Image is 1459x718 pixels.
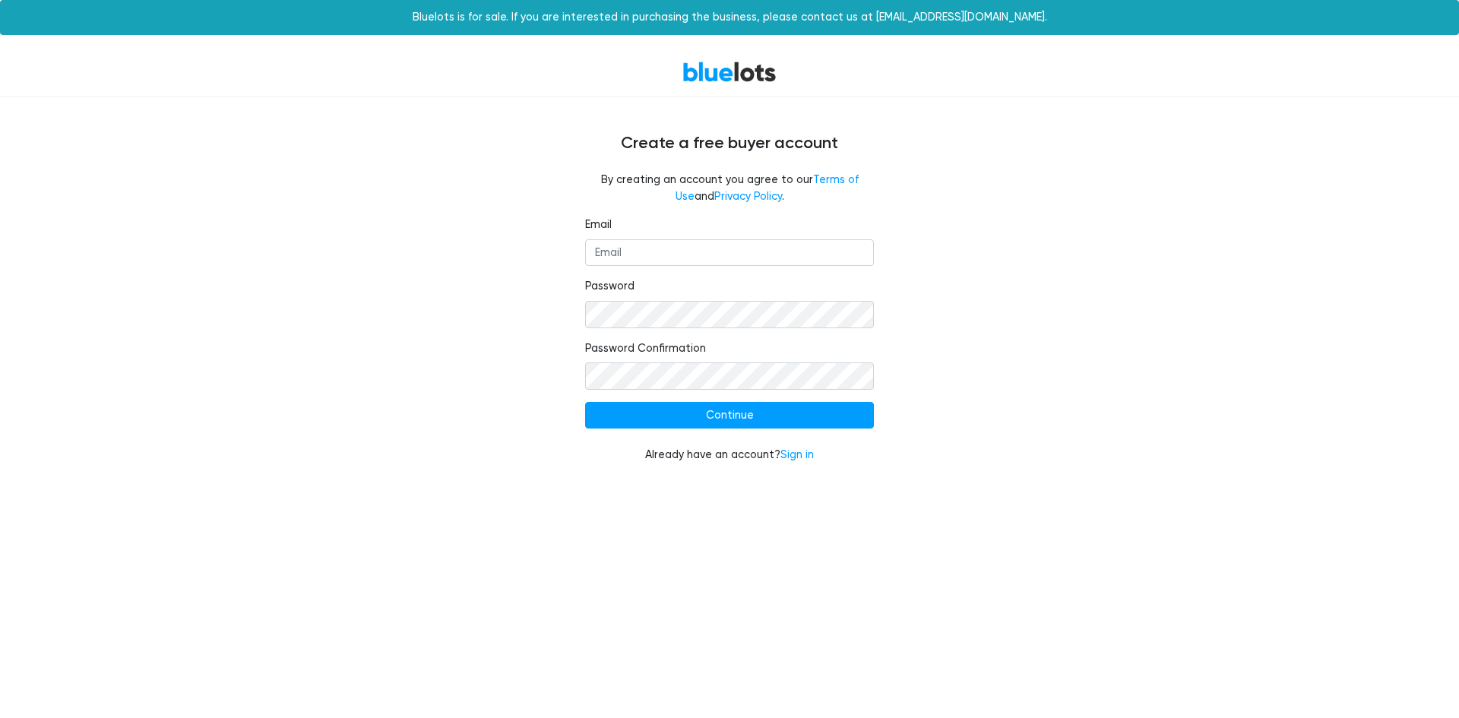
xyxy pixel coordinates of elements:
fieldset: By creating an account you agree to our and . [585,172,874,204]
div: Already have an account? [585,447,874,463]
label: Email [585,217,612,233]
label: Password Confirmation [585,340,706,357]
a: Terms of Use [676,173,859,203]
a: BlueLots [682,61,777,83]
input: Email [585,239,874,267]
label: Password [585,278,635,295]
a: Sign in [780,448,814,461]
a: Privacy Policy [714,190,782,203]
input: Continue [585,402,874,429]
h4: Create a free buyer account [274,134,1185,153]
